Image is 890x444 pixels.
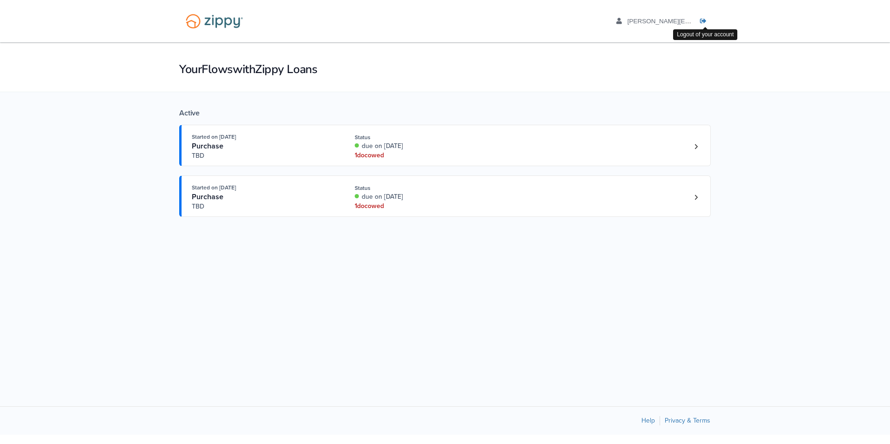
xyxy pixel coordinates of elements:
[355,151,479,160] div: 1 doc owed
[673,29,737,40] div: Logout of your account
[355,133,479,141] div: Status
[355,202,479,211] div: 1 doc owed
[627,18,786,25] span: michael+bwr@zippymh.com
[179,125,711,166] a: Open loan 4235035
[192,184,236,191] span: Started on [DATE]
[192,151,334,161] span: TBD
[665,417,710,424] a: Privacy & Terms
[355,141,479,151] div: due on [DATE]
[616,18,786,27] a: edit profile
[192,202,334,211] span: TBD
[192,141,223,151] span: Purchase
[355,184,479,192] div: Status
[641,417,655,424] a: Help
[192,134,236,140] span: Started on [DATE]
[179,61,711,77] h1: Your Flows with Zippy Loans
[700,18,710,27] a: Log out
[179,175,711,217] a: Open loan 4235030
[355,192,479,202] div: due on [DATE]
[180,9,249,33] img: Logo
[179,108,711,118] div: Active
[192,192,223,202] span: Purchase
[689,140,703,154] a: Loan number 4235035
[689,190,703,204] a: Loan number 4235030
